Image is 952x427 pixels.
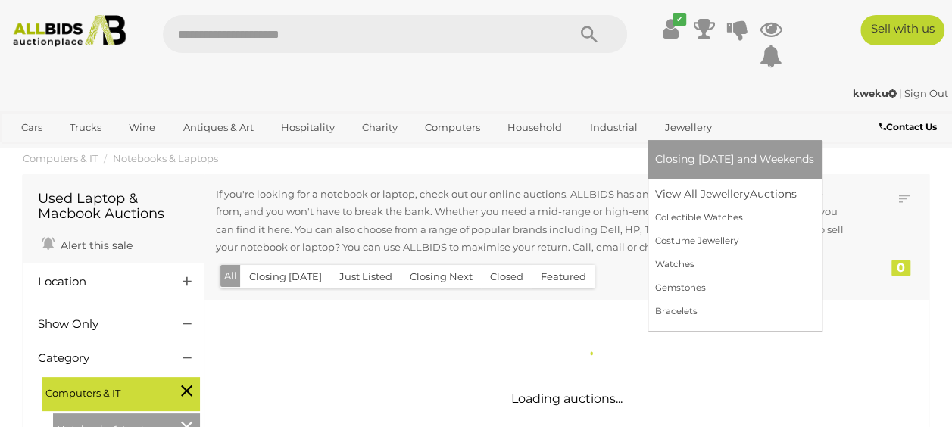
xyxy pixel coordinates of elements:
[481,265,532,288] button: Closed
[38,232,136,255] a: Alert this sale
[579,115,647,140] a: Industrial
[216,185,860,260] div: If you're looking for a notebook or laptop, check out our online auctions. ALLBIDS has an extensi...
[11,140,60,165] a: Office
[7,15,133,47] img: Allbids.com.au
[38,318,160,331] h4: Show Only
[352,115,407,140] a: Charity
[119,115,165,140] a: Wine
[532,265,595,288] button: Featured
[899,87,902,99] span: |
[904,87,948,99] a: Sign Out
[330,265,401,288] button: Just Listed
[551,15,627,53] button: Search
[60,115,111,140] a: Trucks
[38,192,189,222] h1: Used Laptop & Macbook Auctions
[67,140,118,165] a: Sports
[220,265,241,287] button: All
[853,87,897,99] strong: kweku
[401,265,482,288] button: Closing Next
[860,15,944,45] a: Sell with us
[113,152,218,164] a: Notebooks & Laptops
[879,121,937,132] b: Contact Us
[891,260,910,276] div: 0
[11,115,52,140] a: Cars
[879,119,941,136] a: Contact Us
[655,115,722,140] a: Jewellery
[660,15,682,42] a: ✔
[23,152,98,164] a: Computers & IT
[415,115,490,140] a: Computers
[511,391,623,406] span: Loading auctions...
[45,381,159,402] span: Computers & IT
[38,352,160,365] h4: Category
[240,265,331,288] button: Closing [DATE]
[271,115,345,140] a: Hospitality
[673,13,686,26] i: ✔
[498,115,572,140] a: Household
[173,115,264,140] a: Antiques & Art
[57,238,133,252] span: Alert this sale
[853,87,899,99] a: kweku
[38,276,160,288] h4: Location
[126,140,253,165] a: [GEOGRAPHIC_DATA]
